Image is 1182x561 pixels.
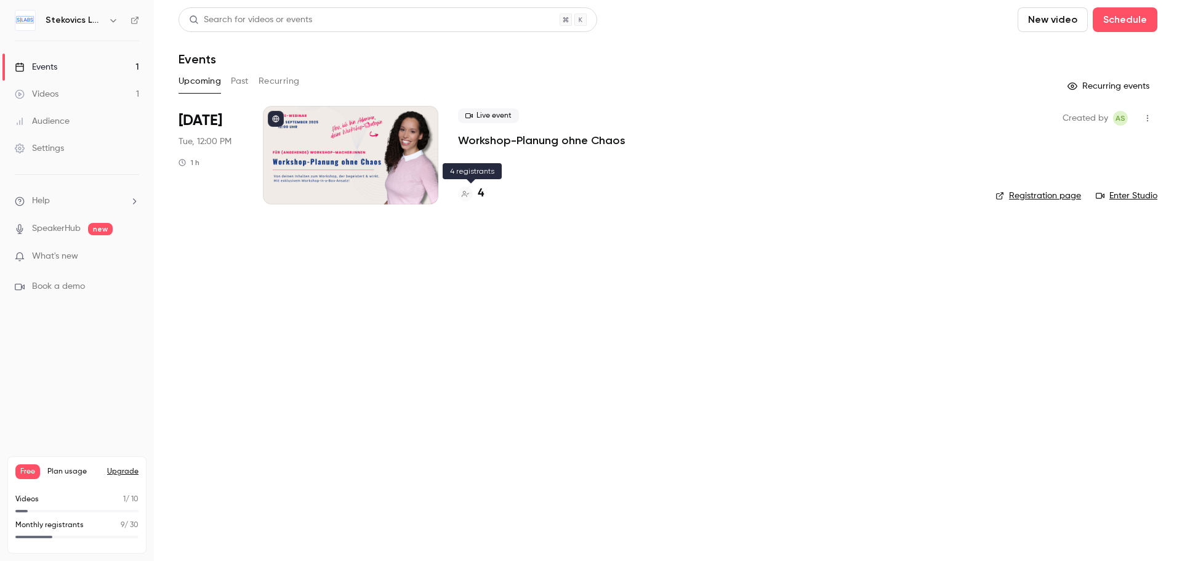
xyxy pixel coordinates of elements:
[458,108,519,123] span: Live event
[1063,111,1108,126] span: Created by
[123,496,126,503] span: 1
[1093,7,1157,32] button: Schedule
[107,467,139,477] button: Upgrade
[47,467,100,477] span: Plan usage
[121,520,139,531] p: / 30
[15,520,84,531] p: Monthly registrants
[179,111,222,131] span: [DATE]
[1062,76,1157,96] button: Recurring events
[995,190,1081,202] a: Registration page
[1018,7,1088,32] button: New video
[458,185,484,202] a: 4
[179,71,221,91] button: Upcoming
[1096,190,1157,202] a: Enter Studio
[15,464,40,479] span: Free
[121,522,124,529] span: 9
[32,250,78,263] span: What's new
[1113,111,1128,126] span: Adamma Stekovics
[15,115,70,127] div: Audience
[179,52,216,67] h1: Events
[259,71,300,91] button: Recurring
[123,494,139,505] p: / 10
[1116,111,1125,126] span: AS
[15,88,58,100] div: Videos
[32,222,81,235] a: SpeakerHub
[179,135,231,148] span: Tue, 12:00 PM
[231,71,249,91] button: Past
[179,106,243,204] div: Oct 28 Tue, 12:00 PM (Europe/Berlin)
[15,142,64,155] div: Settings
[478,185,484,202] h4: 4
[32,280,85,293] span: Book a demo
[179,158,199,167] div: 1 h
[15,195,139,208] li: help-dropdown-opener
[458,133,625,148] a: Workshop-Planung ohne Chaos
[32,195,50,208] span: Help
[88,223,113,235] span: new
[46,14,103,26] h6: Stekovics LABS
[15,10,35,30] img: Stekovics LABS
[15,494,39,505] p: Videos
[15,61,57,73] div: Events
[189,14,312,26] div: Search for videos or events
